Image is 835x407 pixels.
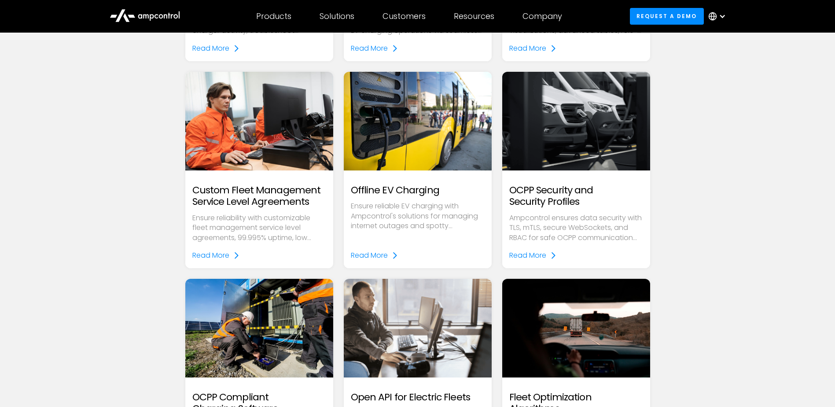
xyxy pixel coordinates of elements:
[320,11,354,21] div: Solutions
[509,213,643,243] p: Ampcontrol ensures data security with TLS, mTLS, secure WebSockets, and RBAC for safe OCPP commun...
[192,250,240,261] a: Read More
[509,250,557,261] a: Read More
[351,250,388,261] div: Read More
[630,8,704,24] a: Request a demo
[192,43,229,54] div: Read More
[351,250,398,261] a: Read More
[351,392,470,403] h2: Open API for Electric Fleets
[351,43,398,54] a: Read More
[256,11,291,21] div: Products
[351,43,388,54] div: Read More
[192,43,240,54] a: Read More
[192,213,326,243] p: Ensure reliability with customizable fleet management service level agreements, 99.995% uptime, l...
[522,11,562,21] div: Company
[509,185,643,208] h2: OCPP Security and Security Profiles
[454,11,494,21] div: Resources
[351,201,485,231] p: Ensure reliable EV charging with Ampcontrol's solutions for managing internet outages and spotty ...
[509,43,557,54] a: Read More
[509,250,546,261] div: Read More
[383,11,426,21] div: Customers
[351,185,439,196] h2: Offline EV Charging
[509,43,546,54] div: Read More
[192,185,326,208] h2: Custom Fleet Management Service Level Agreements
[192,250,229,261] div: Read More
